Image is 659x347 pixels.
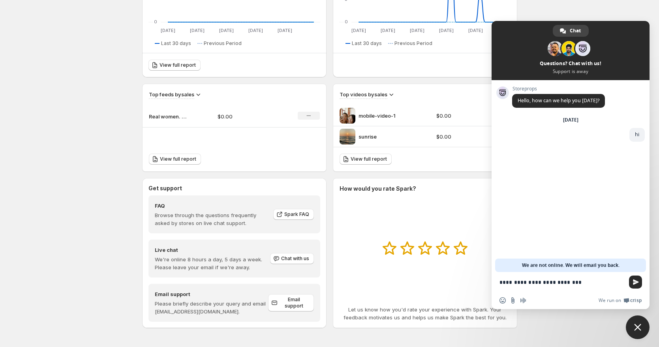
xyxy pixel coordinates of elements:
text: [DATE] [160,28,175,33]
p: $0.00 [218,113,274,120]
h4: Live chat [155,246,269,254]
span: Previous Period [394,40,432,47]
h3: Get support [148,184,182,192]
div: Chat [553,25,589,37]
h3: Top videos by sales [340,90,387,98]
text: [DATE] [409,28,424,33]
span: Chat [570,25,581,37]
text: [DATE] [190,28,204,33]
span: Spark FAQ [284,211,309,218]
span: View full report [160,156,196,162]
span: Last 30 days [161,40,191,47]
div: [DATE] [563,118,578,122]
p: $0.00 [436,133,483,141]
span: Crisp [630,297,642,304]
a: Email support [268,294,314,311]
a: View full report [340,154,392,165]
span: Previous Period [204,40,242,47]
text: [DATE] [219,28,233,33]
a: Spark FAQ [273,209,314,220]
span: View full report [351,156,387,162]
p: Please briefly describe your query and email [EMAIL_ADDRESS][DOMAIN_NAME]. [155,300,268,315]
button: Chat with us [270,253,314,264]
a: We run onCrisp [599,297,642,304]
a: View full report [149,154,201,165]
h4: FAQ [155,202,268,210]
text: [DATE] [380,28,395,33]
div: Close chat [626,315,650,339]
span: We run on [599,297,621,304]
span: Insert an emoji [499,297,506,304]
h3: Top feeds by sales [149,90,194,98]
p: Real women. Real results. Most felt a difference in days. [149,113,188,120]
span: Storeprops [512,86,605,92]
text: [DATE] [468,28,483,33]
span: Chat with us [281,255,309,262]
text: [DATE] [439,28,453,33]
h4: Email support [155,290,268,298]
p: mobile-video-1 [359,112,418,120]
span: Email support [279,296,309,309]
p: sunrise [359,133,418,141]
a: View full report [148,60,201,71]
textarea: Compose your message... [499,279,624,286]
img: sunrise [340,129,355,144]
text: [DATE] [248,28,263,33]
text: [DATE] [351,28,366,33]
text: [DATE] [277,28,292,33]
span: Audio message [520,297,526,304]
text: 0 [345,19,348,24]
span: Hello, how can we help you [DATE]? [518,97,599,104]
h3: How would you rate Spark? [340,185,416,193]
img: mobile-video-1 [340,108,355,124]
span: View full report [160,62,196,68]
span: Send [629,276,642,289]
span: Send a file [510,297,516,304]
p: Let us know how you'd rate your experience with Spark. Your feedback motivates us and helps us ma... [340,306,511,321]
span: We are not online. We will email you back. [522,259,620,272]
p: We're online 8 hours a day, 5 days a week. Please leave your email if we're away. [155,255,269,271]
p: $0.00 [436,112,483,120]
p: Browse through the questions frequently asked by stores on live chat support. [155,211,268,227]
span: Last 30 days [352,40,382,47]
span: hi [635,131,639,138]
text: 0 [154,19,157,24]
